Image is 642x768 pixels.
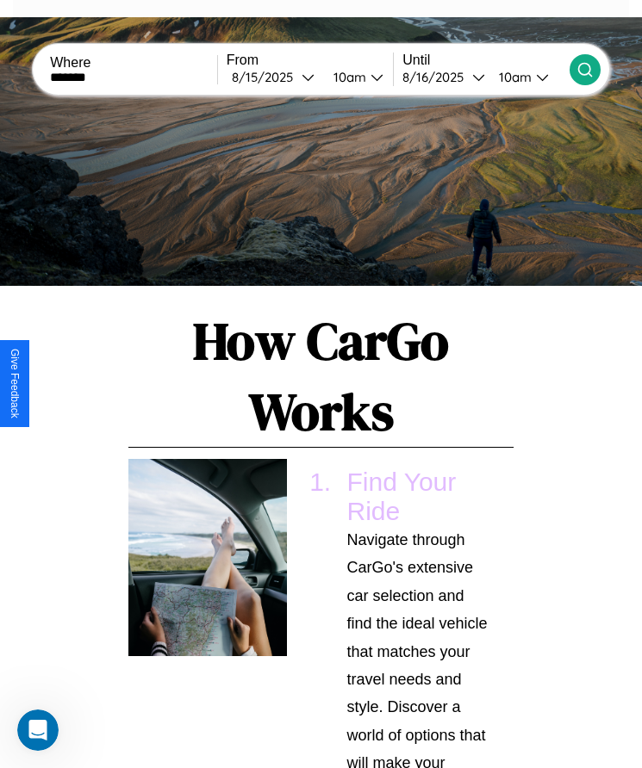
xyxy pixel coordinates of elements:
div: Give Feedback [9,349,21,418]
button: 10am [320,68,394,86]
div: 10am [490,69,536,85]
div: 8 / 16 / 2025 [402,69,472,85]
h1: How CarGo Works [128,306,514,448]
button: 10am [485,68,570,86]
label: Where [50,55,217,71]
iframe: Intercom live chat [17,709,59,751]
button: 8/15/2025 [227,68,320,86]
div: 10am [325,69,371,85]
label: From [227,53,394,68]
div: 8 / 15 / 2025 [232,69,302,85]
label: Until [402,53,570,68]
